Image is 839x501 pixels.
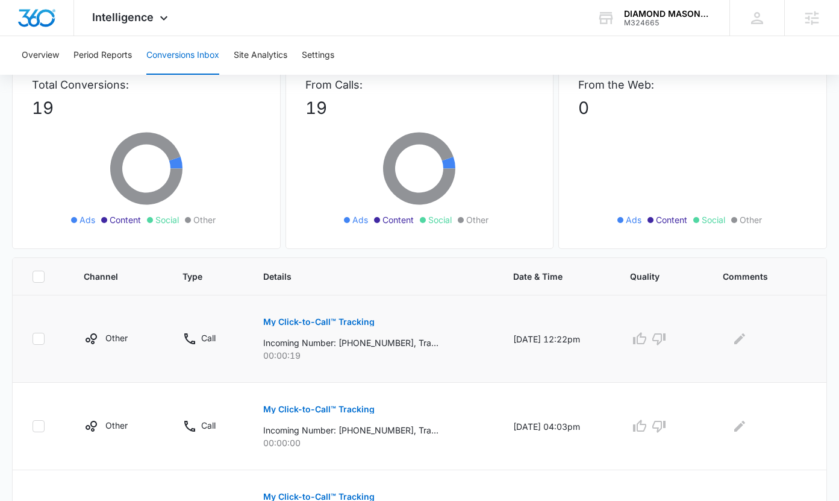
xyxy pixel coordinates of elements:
[201,332,216,344] p: Call
[730,329,749,348] button: Edit Comments
[110,213,141,226] span: Content
[73,36,132,75] button: Period Reports
[499,295,616,383] td: [DATE] 12:22pm
[499,383,616,470] td: [DATE] 04:03pm
[22,36,59,75] button: Overview
[120,70,129,80] img: tab_keywords_by_traffic_grey.svg
[513,270,584,283] span: Date & Time
[578,95,807,121] p: 0
[263,336,438,349] p: Incoming Number: [PHONE_NUMBER], Tracking Number: [PHONE_NUMBER], Ring To: [PHONE_NUMBER], Caller...
[263,307,375,336] button: My Click-to-Call™ Tracking
[32,77,261,93] p: Total Conversions:
[702,213,725,226] span: Social
[193,213,216,226] span: Other
[263,395,375,424] button: My Click-to-Call™ Tracking
[263,424,438,436] p: Incoming Number: [PHONE_NUMBER], Tracking Number: [PHONE_NUMBER], Ring To: [PHONE_NUMBER], Caller...
[723,270,790,283] span: Comments
[263,405,375,414] p: My Click-to-Call™ Tracking
[31,31,133,41] div: Domain: [DOMAIN_NAME]
[263,270,466,283] span: Details
[263,349,484,362] p: 00:00:19
[578,77,807,93] p: From the Web:
[352,213,368,226] span: Ads
[105,332,128,344] p: Other
[105,419,128,432] p: Other
[80,213,95,226] span: Ads
[730,417,749,436] button: Edit Comments
[33,70,42,80] img: tab_domain_overview_orange.svg
[428,213,452,226] span: Social
[19,31,29,41] img: website_grey.svg
[656,213,687,226] span: Content
[626,213,641,226] span: Ads
[19,19,29,29] img: logo_orange.svg
[740,213,762,226] span: Other
[630,270,676,283] span: Quality
[46,71,108,79] div: Domain Overview
[84,270,136,283] span: Channel
[133,71,203,79] div: Keywords by Traffic
[624,9,712,19] div: account name
[263,436,484,449] p: 00:00:00
[302,36,334,75] button: Settings
[382,213,414,226] span: Content
[234,36,287,75] button: Site Analytics
[182,270,217,283] span: Type
[305,95,534,121] p: 19
[155,213,179,226] span: Social
[263,493,375,501] p: My Click-to-Call™ Tracking
[305,77,534,93] p: From Calls:
[263,318,375,326] p: My Click-to-Call™ Tracking
[34,19,59,29] div: v 4.0.25
[201,419,216,432] p: Call
[624,19,712,27] div: account id
[466,213,488,226] span: Other
[146,36,219,75] button: Conversions Inbox
[32,95,261,121] p: 19
[92,11,154,24] span: Intelligence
